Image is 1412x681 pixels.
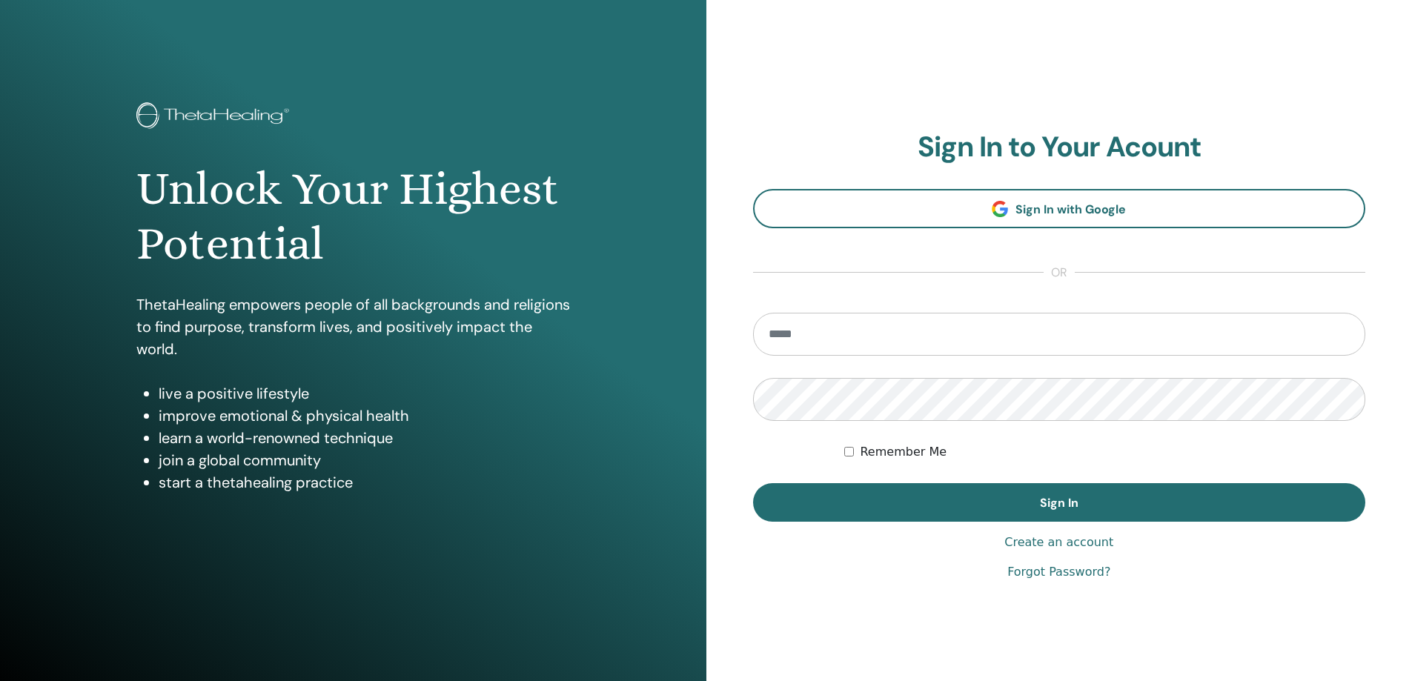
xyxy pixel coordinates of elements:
a: Sign In with Google [753,189,1366,228]
p: ThetaHealing empowers people of all backgrounds and religions to find purpose, transform lives, a... [136,293,570,360]
span: or [1044,264,1075,282]
li: start a thetahealing practice [159,471,570,494]
li: join a global community [159,449,570,471]
button: Sign In [753,483,1366,522]
h2: Sign In to Your Acount [753,130,1366,165]
span: Sign In with Google [1015,202,1126,217]
a: Forgot Password? [1007,563,1110,581]
span: Sign In [1040,495,1078,511]
h1: Unlock Your Highest Potential [136,162,570,272]
li: live a positive lifestyle [159,382,570,405]
label: Remember Me [860,443,947,461]
div: Keep me authenticated indefinitely or until I manually logout [844,443,1365,461]
a: Create an account [1004,534,1113,551]
li: learn a world-renowned technique [159,427,570,449]
li: improve emotional & physical health [159,405,570,427]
